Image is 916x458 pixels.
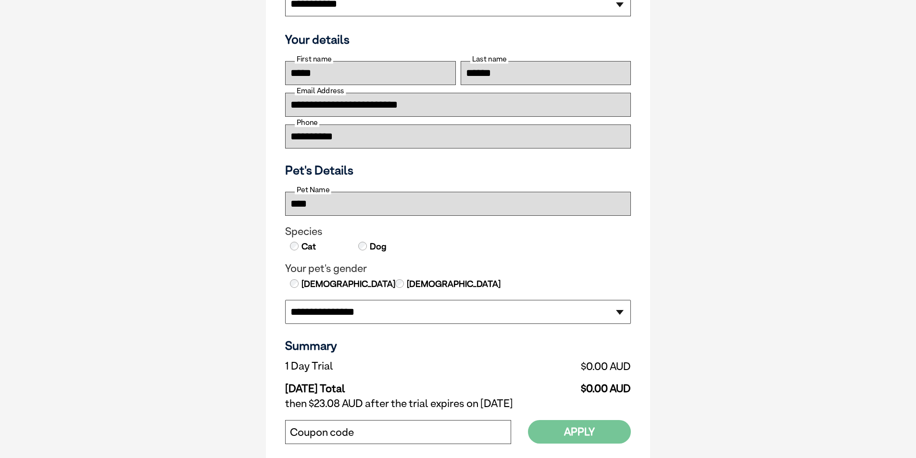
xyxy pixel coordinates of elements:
td: [DATE] Total [285,375,473,395]
label: First name [295,55,333,63]
td: then $23.08 AUD after the trial expires on [DATE] [285,395,631,412]
h3: Your details [285,32,631,47]
h3: Pet's Details [281,163,635,177]
label: Last name [470,55,508,63]
label: Phone [295,118,319,127]
legend: Species [285,225,631,238]
label: Email Address [295,87,346,95]
label: Coupon code [290,426,354,439]
td: $0.00 AUD [473,358,631,375]
td: $0.00 AUD [473,375,631,395]
legend: Your pet's gender [285,262,631,275]
td: 1 Day Trial [285,358,473,375]
button: Apply [528,420,631,444]
h3: Summary [285,338,631,353]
